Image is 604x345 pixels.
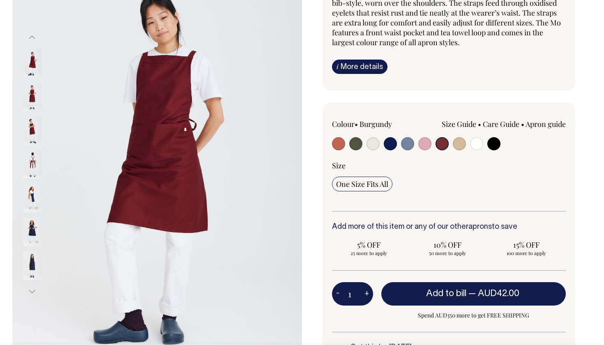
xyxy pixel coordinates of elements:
button: Next [26,282,38,301]
span: One Size Fits All [336,179,388,189]
span: — [468,290,521,298]
button: Add to bill —AUD42.00 [381,282,566,305]
label: Burgundy [360,119,392,129]
a: Size Guide [442,119,476,129]
span: 50 more to apply [415,250,481,256]
input: One Size Fits All [332,177,392,191]
span: 25 more to apply [336,250,402,256]
img: dark-navy [23,184,41,212]
img: burgundy [23,116,41,145]
span: i [337,62,339,71]
button: - [332,286,343,302]
span: AUD42.00 [478,290,519,298]
span: Spend AUD350 more to get FREE SHIPPING [381,310,566,320]
div: Colour [332,119,426,129]
h6: Add more of this item or any of our other to save [332,223,566,231]
span: 10% OFF [415,240,481,250]
span: 5% OFF [336,240,402,250]
span: 100 more to apply [493,250,559,256]
span: • [521,119,524,129]
a: aprons [468,223,492,230]
a: iMore details [332,60,387,74]
span: 15% OFF [493,240,559,250]
span: Add to bill [426,290,466,298]
span: • [355,119,358,129]
span: • [478,119,481,129]
input: 10% OFF 50 more to apply [411,237,485,259]
button: + [360,286,373,302]
img: burgundy [23,49,41,78]
img: dark-navy [23,251,41,280]
input: 15% OFF 100 more to apply [489,237,563,259]
a: Apron guide [526,119,566,129]
input: 5% OFF 25 more to apply [332,237,406,259]
img: burgundy [23,150,41,179]
img: burgundy [23,83,41,111]
a: Care Guide [483,119,519,129]
div: Size [332,161,566,170]
img: dark-navy [23,217,41,246]
button: Previous [26,28,38,47]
